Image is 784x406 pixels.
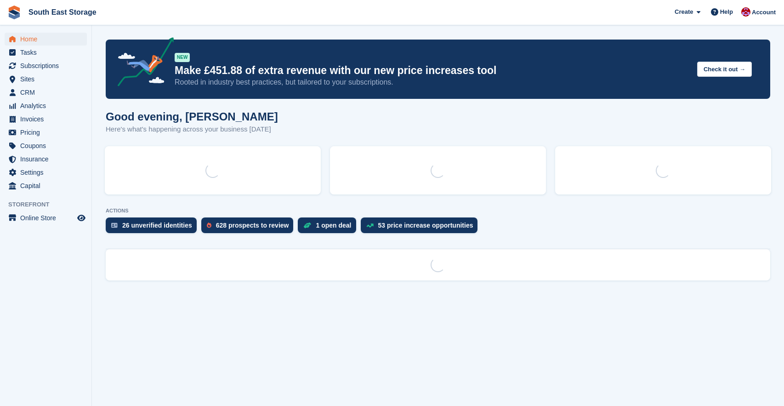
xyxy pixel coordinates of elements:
[366,223,374,228] img: price_increase_opportunities-93ffe204e8149a01c8c9dc8f82e8f89637d9d84a8eef4429ea346261dce0b2c0.svg
[20,86,75,99] span: CRM
[20,73,75,86] span: Sites
[5,113,87,126] a: menu
[20,126,75,139] span: Pricing
[20,99,75,112] span: Analytics
[5,46,87,59] a: menu
[106,124,278,135] p: Here's what's happening across your business [DATE]
[207,223,211,228] img: prospect-51fa495bee0391a8d652442698ab0144808aea92771e9ea1ae160a38d050c398.svg
[741,7,750,17] img: Roger Norris
[361,217,483,238] a: 53 price increase opportunities
[20,59,75,72] span: Subscriptions
[111,223,118,228] img: verify_identity-adf6edd0f0f0b5bbfe63781bf79b02c33cf7c696d77639b501bdc392416b5a36.svg
[303,222,311,229] img: deal-1b604bf984904fb50ccaf53a9ad4b4a5d6e5aea283cecdc64d6e3604feb123c2.svg
[5,139,87,152] a: menu
[20,179,75,192] span: Capital
[20,139,75,152] span: Coupons
[316,222,351,229] div: 1 open deal
[175,77,690,87] p: Rooted in industry best practices, but tailored to your subscriptions.
[5,33,87,46] a: menu
[298,217,360,238] a: 1 open deal
[122,222,192,229] div: 26 unverified identities
[5,86,87,99] a: menu
[20,153,75,166] span: Insurance
[20,113,75,126] span: Invoices
[20,212,75,224] span: Online Store
[106,208,770,214] p: ACTIONS
[76,212,87,223] a: Preview store
[175,64,690,77] p: Make £451.88 of extra revenue with our new price increases tool
[675,7,693,17] span: Create
[110,37,174,90] img: price-adjustments-announcement-icon-8257ccfd72463d97f412b2fc003d46551f7dbcb40ab6d574587a9cd5c0d94...
[20,33,75,46] span: Home
[7,6,21,19] img: stora-icon-8386f47178a22dfd0bd8f6a31ec36ba5ce8667c1dd55bd0f319d3a0aa187defe.svg
[5,166,87,179] a: menu
[5,212,87,224] a: menu
[106,217,201,238] a: 26 unverified identities
[720,7,733,17] span: Help
[175,53,190,62] div: NEW
[216,222,289,229] div: 628 prospects to review
[20,166,75,179] span: Settings
[752,8,776,17] span: Account
[8,200,91,209] span: Storefront
[106,110,278,123] h1: Good evening, [PERSON_NAME]
[378,222,473,229] div: 53 price increase opportunities
[5,153,87,166] a: menu
[5,59,87,72] a: menu
[697,62,752,77] button: Check it out →
[5,179,87,192] a: menu
[201,217,298,238] a: 628 prospects to review
[5,99,87,112] a: menu
[20,46,75,59] span: Tasks
[5,73,87,86] a: menu
[25,5,100,20] a: South East Storage
[5,126,87,139] a: menu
